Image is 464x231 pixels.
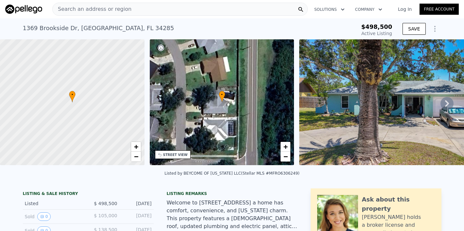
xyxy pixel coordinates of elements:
button: Company [350,4,387,15]
div: LISTING & SALE HISTORY [23,191,154,198]
span: + [284,143,288,151]
span: + [134,143,138,151]
div: Ask about this property [362,195,435,213]
span: $498,500 [361,23,392,30]
div: • [219,91,225,102]
span: Active Listing [361,31,392,36]
a: Free Account [420,4,459,15]
div: STREET VIEW [163,152,188,157]
span: − [134,152,138,161]
div: Listed [25,200,83,207]
div: Listing remarks [167,191,298,196]
div: Welcome to [STREET_ADDRESS] a home has comfort, convenience, and [US_STATE] charm. This property ... [167,199,298,230]
span: $ 105,000 [94,213,117,218]
div: • [69,91,76,102]
a: Zoom in [131,142,141,152]
div: [DATE] [123,200,152,207]
a: Zoom out [131,152,141,162]
span: − [284,152,288,161]
button: SAVE [403,23,425,35]
div: Sold [25,212,83,221]
span: Search an address or region [53,5,131,13]
span: • [69,92,76,98]
div: Listed by BEYCOME OF [US_STATE] LLC (Stellar MLS #MFRO6306249) [164,171,300,176]
div: 1369 Brookside Dr , [GEOGRAPHIC_DATA] , FL 34285 [23,24,174,33]
span: • [219,92,225,98]
span: $ 498,500 [94,201,117,206]
a: Zoom out [281,152,290,162]
button: Show Options [428,22,441,35]
a: Zoom in [281,142,290,152]
img: Pellego [5,5,42,14]
button: View historical data [37,212,51,221]
button: Solutions [309,4,350,15]
div: [DATE] [123,212,152,221]
a: Log In [390,6,420,12]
